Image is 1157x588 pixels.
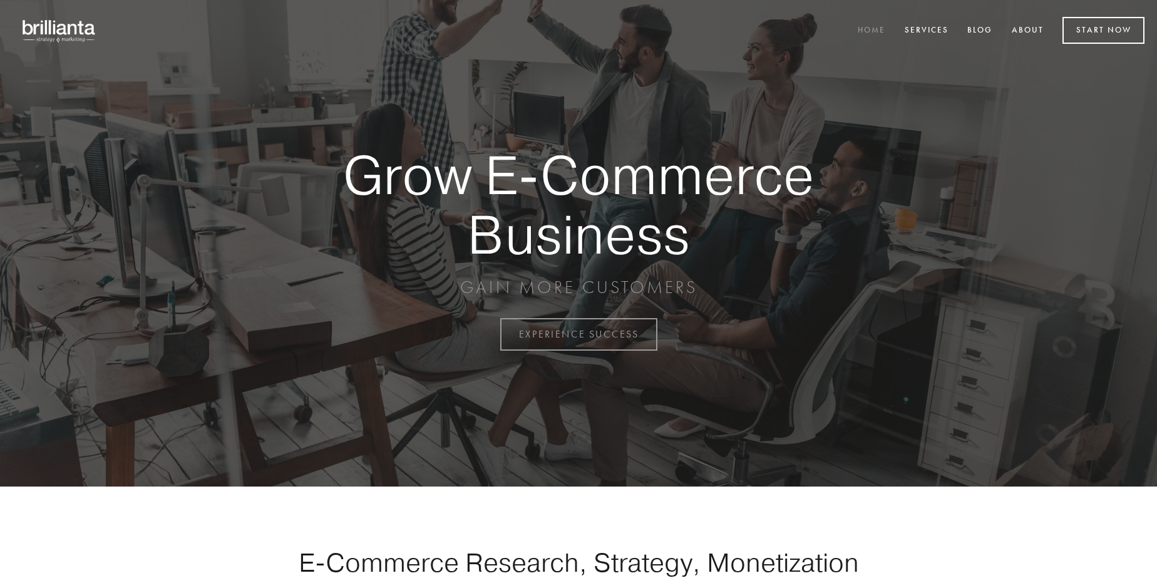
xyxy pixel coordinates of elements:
a: Start Now [1062,17,1144,44]
a: Blog [959,21,1000,41]
a: About [1004,21,1052,41]
h1: E-Commerce Research, Strategy, Monetization [259,547,898,578]
a: Home [850,21,893,41]
p: GAIN MORE CUSTOMERS [299,276,858,299]
strong: Grow E-Commerce Business [299,145,858,264]
a: EXPERIENCE SUCCESS [500,318,657,351]
a: Services [897,21,957,41]
img: brillianta - research, strategy, marketing [13,13,106,49]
